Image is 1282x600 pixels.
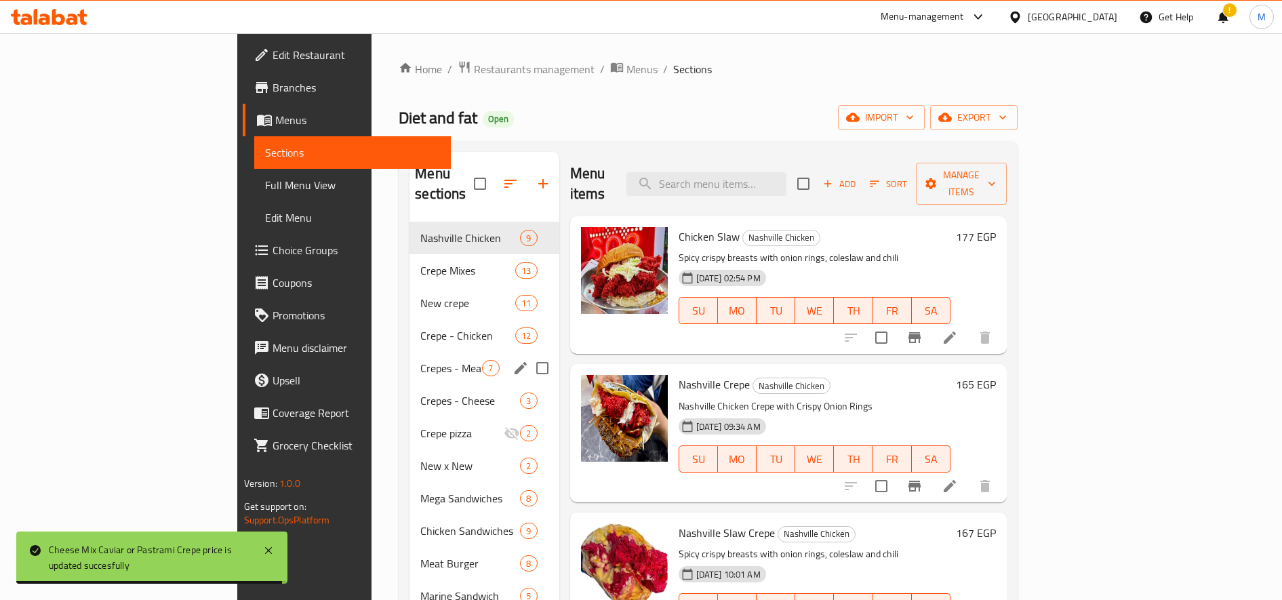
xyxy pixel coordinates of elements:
[801,301,828,321] span: WE
[244,498,306,515] span: Get support on:
[520,230,537,246] div: items
[243,39,452,71] a: Edit Restaurant
[757,297,795,324] button: TU
[409,417,559,449] div: Crepe pizza2
[679,445,718,473] button: SU
[273,405,441,421] span: Coverage Report
[898,321,931,354] button: Branch-specific-item
[778,526,856,542] div: Nashville Chicken
[917,449,945,469] span: SA
[482,360,499,376] div: items
[409,449,559,482] div: New x New2
[861,174,916,195] span: Sort items
[762,301,790,321] span: TU
[273,437,441,454] span: Grocery Checklist
[673,61,712,77] span: Sections
[273,372,441,388] span: Upsell
[243,71,452,104] a: Branches
[778,526,855,542] span: Nashville Chicken
[679,546,951,563] p: Spicy crispy breasts with onion rings, coleslaw and chili
[521,525,536,538] span: 9
[956,523,996,542] h6: 167 EGP
[685,449,713,469] span: SU
[265,144,441,161] span: Sections
[399,60,1018,78] nav: breadcrumb
[520,425,537,441] div: items
[420,425,504,441] div: Crepe pizza
[420,393,520,409] span: Crepes - Cheese
[409,515,559,547] div: Chicken Sandwiches9
[941,109,1007,126] span: export
[409,287,559,319] div: New crepe11
[243,364,452,397] a: Upsell
[969,321,1001,354] button: delete
[254,201,452,234] a: Edit Menu
[420,490,520,506] span: Mega Sandwiches
[516,264,536,277] span: 13
[409,254,559,287] div: Crepe Mixes13
[870,176,907,192] span: Sort
[873,297,912,324] button: FR
[795,445,834,473] button: WE
[243,104,452,136] a: Menus
[581,227,668,314] img: Chicken Slaw
[521,427,536,440] span: 2
[834,297,873,324] button: TH
[515,327,537,344] div: items
[917,301,945,321] span: SA
[626,172,786,196] input: search
[265,177,441,193] span: Full Menu View
[483,111,514,127] div: Open
[723,301,751,321] span: MO
[273,242,441,258] span: Choice Groups
[795,297,834,324] button: WE
[420,230,520,246] span: Nashville Chicken
[879,301,906,321] span: FR
[838,105,925,130] button: import
[912,445,950,473] button: SA
[866,174,910,195] button: Sort
[279,475,300,492] span: 1.0.0
[420,555,520,572] span: Meat Burger
[409,384,559,417] div: Crepes - Cheese3
[420,523,520,539] span: Chicken Sandwiches
[570,163,611,204] h2: Menu items
[243,234,452,266] a: Choice Groups
[420,327,515,344] div: Crepe - Chicken
[49,542,249,573] div: Cheese Mix Caviar or Pastrami Crepe price is updated succesfully
[762,449,790,469] span: TU
[273,79,441,96] span: Branches
[912,297,950,324] button: SA
[821,176,858,192] span: Add
[898,470,931,502] button: Branch-specific-item
[834,445,873,473] button: TH
[743,230,820,245] span: Nashville Chicken
[521,232,536,245] span: 9
[420,458,520,474] span: New x New
[409,319,559,352] div: Crepe - Chicken12
[839,301,867,321] span: TH
[581,375,668,462] img: Nashville Crepe
[753,378,830,394] span: Nashville Chicken
[520,458,537,474] div: items
[753,378,830,394] div: Nashville Chicken
[243,429,452,462] a: Grocery Checklist
[458,60,595,78] a: Restaurants management
[520,555,537,572] div: items
[818,174,861,195] button: Add
[244,511,330,529] a: Support.OpsPlatform
[483,362,498,375] span: 7
[521,395,536,407] span: 3
[789,169,818,198] span: Select section
[521,492,536,505] span: 8
[600,61,605,77] li: /
[867,323,896,352] span: Select to update
[243,397,452,429] a: Coverage Report
[254,169,452,201] a: Full Menu View
[409,222,559,254] div: Nashville Chicken9
[1028,9,1117,24] div: [GEOGRAPHIC_DATA]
